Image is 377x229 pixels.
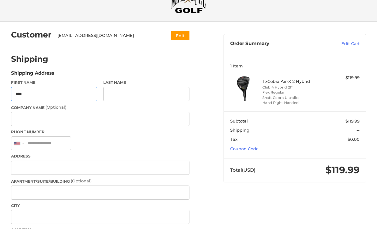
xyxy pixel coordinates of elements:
[262,90,326,95] li: Flex Regular
[326,164,360,176] span: $119.99
[11,104,190,111] label: Company Name
[327,75,360,81] div: $119.99
[348,137,360,142] span: $0.00
[230,118,248,123] span: Subtotal
[230,167,255,173] span: Total (USD)
[11,54,48,64] h2: Shipping
[11,80,97,85] label: First Name
[11,178,190,184] label: Apartment/Suite/Building
[318,41,360,47] a: Edit Cart
[230,128,249,133] span: Shipping
[11,129,190,135] label: Phone Number
[230,137,237,142] span: Tax
[262,85,326,90] li: Club 4 Hybrid 21°
[230,63,360,68] h3: 1 Item
[11,70,54,80] legend: Shipping Address
[11,137,26,150] div: United States: +1
[71,178,92,183] small: (Optional)
[103,80,189,85] label: Last Name
[45,105,66,110] small: (Optional)
[11,203,190,209] label: City
[11,153,190,159] label: Address
[262,100,326,106] li: Hand Right-Handed
[57,32,159,39] div: [EMAIL_ADDRESS][DOMAIN_NAME]
[262,95,326,100] li: Shaft Cobra Ultralite
[262,79,326,84] h4: 1 x Cobra Air-X 2 Hybrid
[345,118,360,123] span: $119.99
[230,146,259,151] a: Coupon Code
[230,41,319,47] h3: Order Summary
[171,31,189,40] button: Edit
[356,128,360,133] span: --
[11,30,51,40] h2: Customer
